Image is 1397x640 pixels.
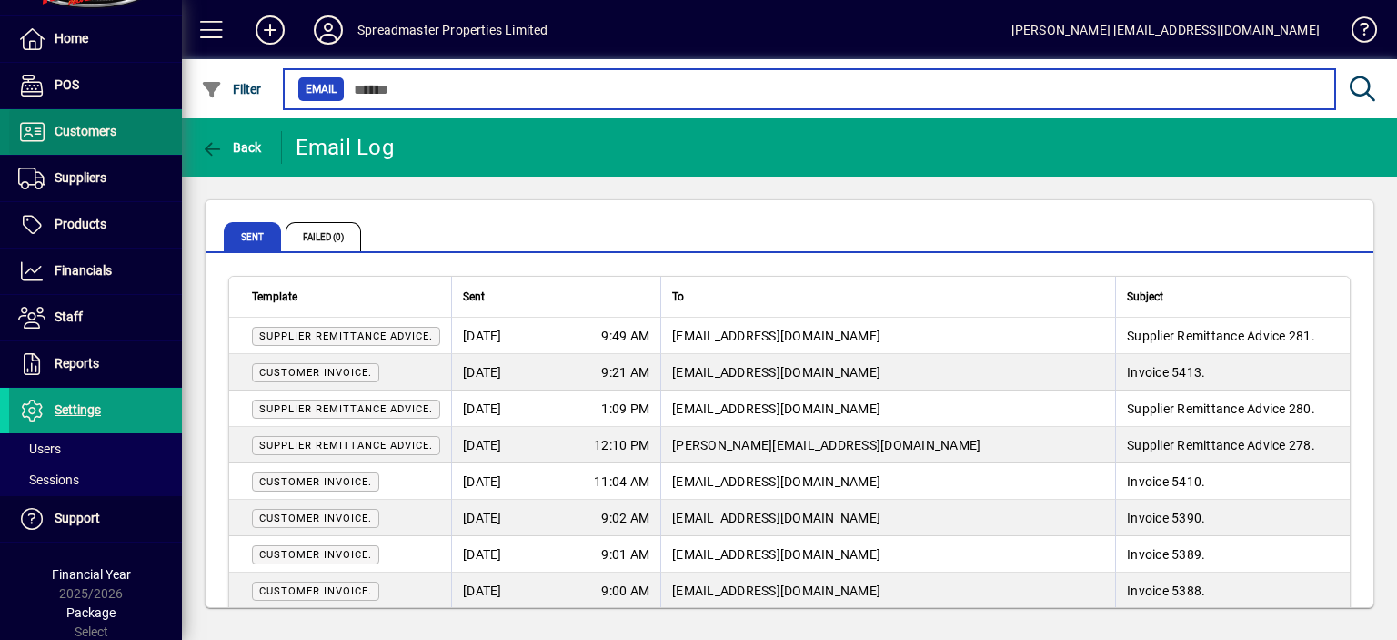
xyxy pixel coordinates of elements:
[1127,474,1205,489] span: Invoice 5410.
[672,547,880,562] span: [EMAIL_ADDRESS][DOMAIN_NAME]
[672,329,880,343] span: [EMAIL_ADDRESS][DOMAIN_NAME]
[55,77,79,92] span: POS
[66,605,116,620] span: Package
[9,464,182,495] a: Sessions
[463,363,502,381] span: [DATE]
[55,402,101,417] span: Settings
[18,442,61,456] span: Users
[463,327,502,345] span: [DATE]
[672,438,980,452] span: [PERSON_NAME][EMAIL_ADDRESS][DOMAIN_NAME]
[463,436,502,454] span: [DATE]
[259,549,372,561] span: Customer Invoice.
[672,287,684,307] span: To
[9,63,182,108] a: POS
[241,14,299,46] button: Add
[1127,584,1205,598] span: Invoice 5388.
[259,403,433,415] span: Supplier Remittance Advice.
[1127,401,1315,416] span: Supplier Remittance Advice 280.
[463,287,649,307] div: Sent
[601,509,649,527] span: 9:02 AM
[1127,438,1315,452] span: Supplier Remittance Advice 278.
[52,567,131,582] span: Financial Year
[1011,15,1320,45] div: [PERSON_NAME] [EMAIL_ADDRESS][DOMAIN_NAME]
[594,436,649,454] span: 12:10 PM
[55,511,100,525] span: Support
[463,287,485,307] span: Sent
[55,310,83,324] span: Staff
[55,31,88,46] span: Home
[9,496,182,542] a: Support
[601,545,649,564] span: 9:01 AM
[9,16,182,62] a: Home
[463,400,502,418] span: [DATE]
[196,131,266,164] button: Back
[252,287,297,307] span: Template
[224,222,281,251] span: Sent
[9,202,182,248] a: Products
[1127,287,1163,307] span: Subject
[55,124,116,138] span: Customers
[259,330,433,342] span: Supplier Remittance Advice.
[55,356,99,371] span: Reports
[201,140,262,155] span: Back
[55,170,106,185] span: Suppliers
[296,133,394,162] div: Email Log
[601,327,649,345] span: 9:49 AM
[252,287,440,307] div: Template
[9,341,182,387] a: Reports
[9,249,182,294] a: Financials
[182,131,282,164] app-page-header-button: Back
[672,401,880,416] span: [EMAIL_ADDRESS][DOMAIN_NAME]
[1127,287,1327,307] div: Subject
[463,582,502,600] span: [DATE]
[55,217,106,231] span: Products
[1127,365,1205,380] span: Invoice 5413.
[286,222,361,251] span: Failed (0)
[672,287,1104,307] div: To
[259,513,372,524] span: Customer Invoice.
[463,545,502,564] span: [DATE]
[259,585,372,597] span: Customer Invoice.
[601,363,649,381] span: 9:21 AM
[55,263,112,278] span: Financials
[463,509,502,527] span: [DATE]
[259,367,372,379] span: Customer Invoice.
[201,82,262,97] span: Filter
[463,472,502,491] span: [DATE]
[18,472,79,487] span: Sessions
[1127,547,1205,562] span: Invoice 5389.
[672,474,880,489] span: [EMAIL_ADDRESS][DOMAIN_NAME]
[1127,511,1205,525] span: Invoice 5390.
[306,80,337,98] span: Email
[9,433,182,464] a: Users
[9,156,182,201] a: Suppliers
[1127,329,1315,343] span: Supplier Remittance Advice 281.
[299,14,357,46] button: Profile
[601,400,649,418] span: 1:09 PM
[594,472,649,491] span: 11:04 AM
[9,109,182,155] a: Customers
[9,295,182,340] a: Staff
[1338,4,1374,63] a: Knowledge Base
[672,365,880,380] span: [EMAIL_ADDRESS][DOMAIN_NAME]
[672,584,880,598] span: [EMAIL_ADDRESS][DOMAIN_NAME]
[259,440,433,452] span: Supplier Remittance Advice.
[259,476,372,488] span: Customer Invoice.
[196,73,266,106] button: Filter
[601,582,649,600] span: 9:00 AM
[357,15,548,45] div: Spreadmaster Properties Limited
[672,511,880,525] span: [EMAIL_ADDRESS][DOMAIN_NAME]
